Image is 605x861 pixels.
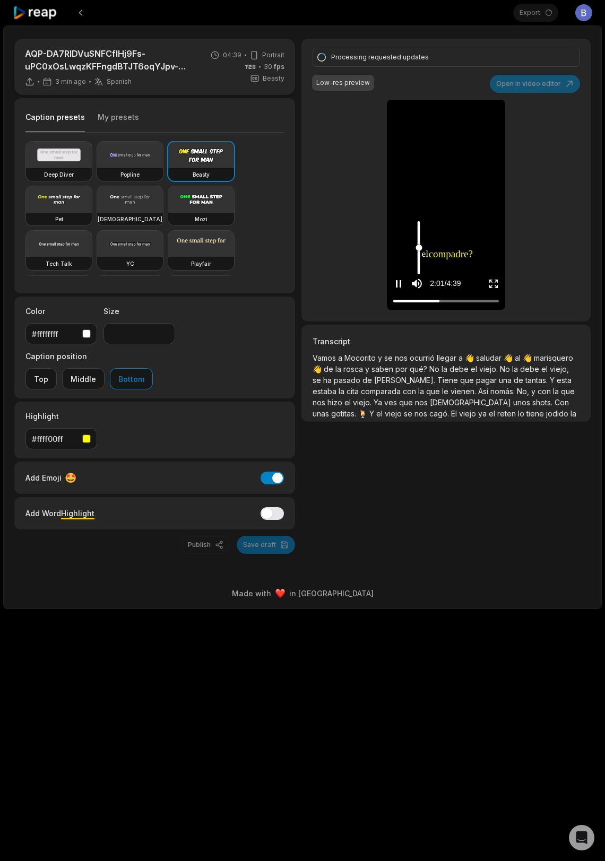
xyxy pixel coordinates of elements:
[263,74,284,83] span: Beasty
[451,387,478,396] span: vienen.
[395,353,410,362] span: nos
[385,409,404,418] span: viejo
[25,472,62,483] span: Add Emoji
[264,62,284,72] span: 30
[478,409,489,418] span: ya
[25,506,94,520] div: Add Word
[313,353,338,362] span: Vamos
[338,353,344,362] span: a
[374,398,384,407] span: Ya
[378,353,384,362] span: y
[531,387,538,396] span: y
[313,336,580,347] h3: Transcript
[46,259,72,268] h3: Tech Talk
[25,368,57,389] button: Top
[442,364,450,373] span: la
[553,387,561,396] span: la
[324,364,335,373] span: de
[429,364,442,373] span: No
[571,409,576,418] span: la
[514,376,525,385] span: de
[313,409,331,418] span: unas
[478,387,490,396] span: Así
[331,409,358,418] span: gotitas.
[410,353,437,362] span: ocurrió
[414,409,429,418] span: nos
[532,398,555,407] span: shots.
[471,364,479,373] span: el
[569,825,594,850] div: Open Intercom Messenger
[393,274,404,293] button: Pause video
[313,376,323,385] span: se
[384,398,399,407] span: ves
[25,428,97,449] button: #ffff00ff
[62,368,105,389] button: Middle
[316,78,370,88] div: Low-res preview
[541,364,550,373] span: el
[415,398,430,407] span: nos
[313,352,580,419] p: 👋 👋 👋 👋 🍹 😂 🤡 🤡
[497,409,518,418] span: reten
[421,247,428,260] span: el
[13,588,592,599] div: Made with in [GEOGRAPHIC_DATA]
[476,353,504,362] span: saludar
[223,50,241,60] span: 04:39
[61,509,94,518] span: Highlight
[517,387,531,396] span: No,
[513,398,532,407] span: unos
[520,364,541,373] span: debe
[25,306,97,317] label: Color
[499,376,514,385] span: una
[489,409,497,418] span: el
[430,398,513,407] span: [DEMOGRAPHIC_DATA]
[490,387,517,396] span: nomás.
[538,387,553,396] span: con
[417,221,420,274] input: Change volume
[430,278,461,289] div: 2:01 / 4:39
[327,398,344,407] span: hizo
[339,387,347,396] span: la
[55,77,86,86] span: 3 min ago
[442,387,451,396] span: le
[546,409,571,418] span: jodido
[25,47,197,73] p: AQP-DA7RlDVuSNFCfIHj9Fs-uPC0xOsLwqzKFFngdBTJT6oqYJpv-s1SN6Ry-7svDS0qmI5Hvrm-EFL5jDtZgf_mcdoi-mlhD...
[25,323,97,344] button: #ffffffff
[181,536,230,554] button: Publish
[429,246,473,261] span: compadre?
[395,364,410,373] span: por
[451,409,459,418] span: El
[32,433,78,445] div: #ffff00ff
[98,112,139,132] button: My presets
[103,306,175,317] label: Size
[25,112,85,133] button: Caption presets
[353,398,374,407] span: viejo.
[561,387,575,396] span: que
[334,376,362,385] span: pasado
[437,353,459,362] span: llegar
[323,376,334,385] span: ha
[459,353,465,362] span: a
[450,364,471,373] span: debe
[335,364,343,373] span: la
[313,387,339,396] span: estaba
[557,376,572,385] span: esta
[410,277,423,290] button: Mute sound
[512,364,520,373] span: la
[344,398,353,407] span: el
[500,364,512,373] span: No
[437,376,460,385] span: Tiene
[550,364,569,373] span: viejo,
[107,77,132,86] span: Spanish
[410,364,429,373] span: qué?
[403,387,418,396] span: con
[98,215,162,223] h3: [DEMOGRAPHIC_DATA]
[371,364,395,373] span: saben
[313,398,327,407] span: nos
[274,63,284,71] span: fps
[376,409,385,418] span: el
[369,409,376,418] span: Y
[429,409,451,418] span: cagó.
[126,259,134,268] h3: YC
[195,215,208,223] h3: Mozi
[518,409,526,418] span: lo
